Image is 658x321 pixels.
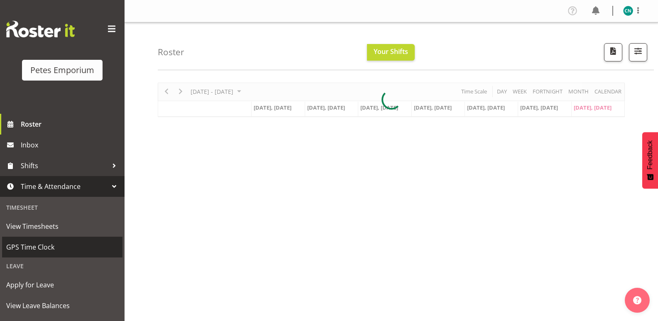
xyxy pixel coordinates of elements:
[6,299,118,312] span: View Leave Balances
[2,295,122,316] a: View Leave Balances
[21,180,108,193] span: Time & Attendance
[6,220,118,233] span: View Timesheets
[2,257,122,274] div: Leave
[2,274,122,295] a: Apply for Leave
[6,21,75,37] img: Rosterit website logo
[642,132,658,189] button: Feedback - Show survey
[158,47,184,57] h4: Roster
[646,140,654,169] span: Feedback
[623,6,633,16] img: christine-neville11214.jpg
[30,64,94,76] div: Petes Emporium
[2,237,122,257] a: GPS Time Clock
[374,47,408,56] span: Your Shifts
[21,139,120,151] span: Inbox
[2,216,122,237] a: View Timesheets
[21,118,120,130] span: Roster
[629,43,647,61] button: Filter Shifts
[21,159,108,172] span: Shifts
[6,241,118,253] span: GPS Time Clock
[6,279,118,291] span: Apply for Leave
[2,199,122,216] div: Timesheet
[633,296,641,304] img: help-xxl-2.png
[367,44,415,61] button: Your Shifts
[604,43,622,61] button: Download a PDF of the roster according to the set date range.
